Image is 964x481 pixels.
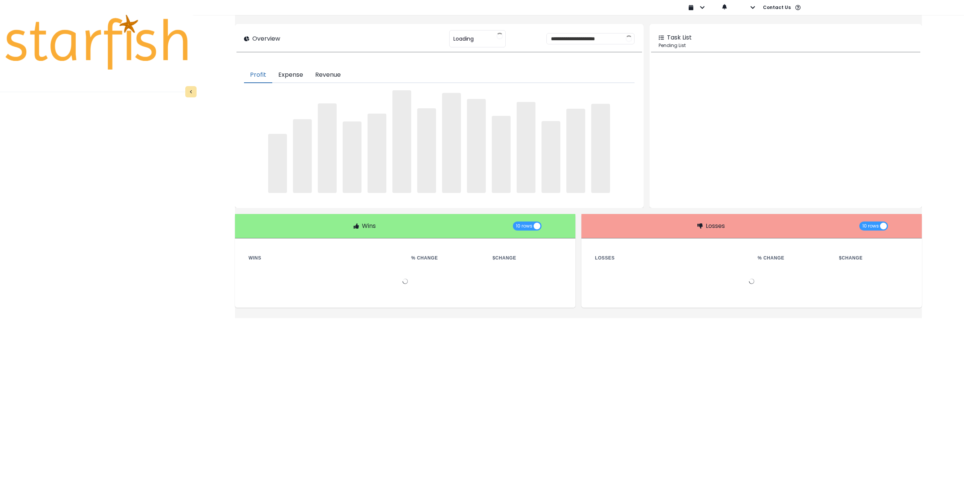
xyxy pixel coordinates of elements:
[516,222,532,231] span: 10 rows
[244,67,272,83] button: Profit
[453,31,474,47] span: Loading
[752,253,833,263] th: % Change
[309,67,347,83] button: Revenue
[667,33,692,42] p: Task List
[659,42,913,49] p: Pending List
[706,222,725,231] p: Losses
[252,34,280,43] p: Overview
[517,102,535,193] span: ‌
[442,93,461,193] span: ‌
[589,253,752,263] th: Losses
[392,90,411,193] span: ‌
[492,116,511,193] span: ‌
[833,253,914,263] th: $ Change
[467,99,486,193] span: ‌
[293,119,312,193] span: ‌
[541,121,560,193] span: ‌
[268,134,287,193] span: ‌
[343,121,361,193] span: ‌
[318,103,337,193] span: ‌
[272,67,309,83] button: Expense
[566,109,585,193] span: ‌
[362,222,376,231] p: Wins
[417,108,436,193] span: ‌
[487,253,568,263] th: $ Change
[368,114,386,193] span: ‌
[405,253,487,263] th: % Change
[862,222,879,231] span: 10 rows
[243,253,405,263] th: Wins
[591,104,610,193] span: ‌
